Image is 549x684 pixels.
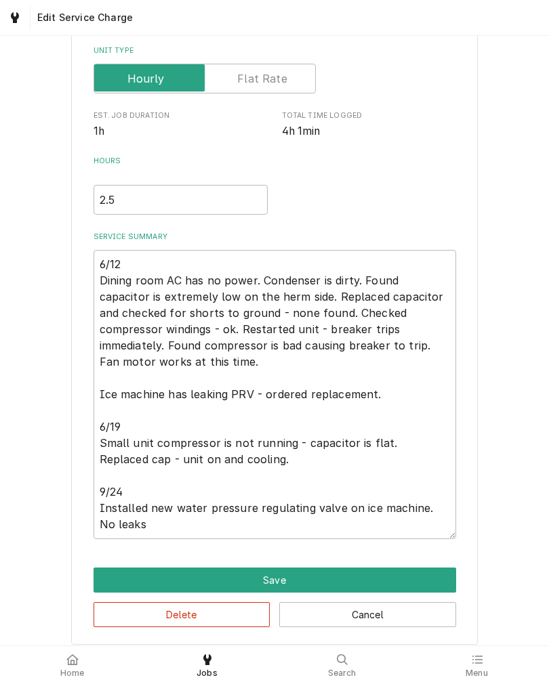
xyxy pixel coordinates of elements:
[94,45,456,93] div: Unit Type
[94,45,456,56] label: Unit Type
[5,649,139,681] a: Home
[275,649,409,681] a: Search
[94,568,456,593] div: Button Group Row
[279,602,456,627] button: Cancel
[94,125,104,137] span: 1h
[94,123,268,140] span: Est. Job Duration
[328,668,357,679] span: Search
[282,110,456,121] span: Total Time Logged
[197,668,218,679] span: Jobs
[410,649,544,681] a: Menu
[94,156,268,215] div: [object Object]
[60,668,85,679] span: Home
[282,123,456,140] span: Total Time Logged
[140,649,274,681] a: Jobs
[94,232,456,539] div: Service Summary
[3,5,27,30] a: Go to Jobs
[282,125,321,137] span: 4h 1min
[466,668,488,679] span: Menu
[33,11,133,24] span: Edit Service Charge
[94,156,268,177] label: Hours
[94,110,268,140] div: Est. Job Duration
[282,110,456,140] div: Total Time Logged
[94,568,456,593] button: Save
[94,602,270,627] button: Delete
[94,250,456,539] textarea: 6/12 Dining room AC has no power. Condenser is dirty. Found capacitor is extremely low on the her...
[94,110,268,121] span: Est. Job Duration
[94,232,456,242] label: Service Summary
[94,593,456,627] div: Button Group Row
[94,568,456,627] div: Button Group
